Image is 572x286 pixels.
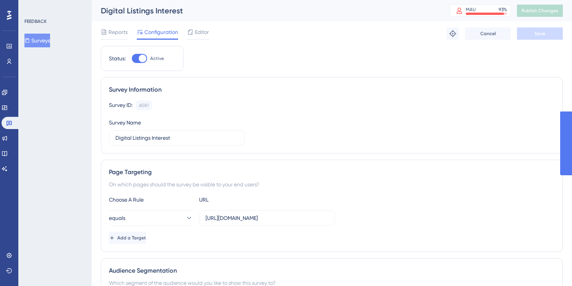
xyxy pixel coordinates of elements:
div: Survey Information [109,85,555,94]
div: Page Targeting [109,168,555,177]
div: 6081 [139,102,149,108]
span: Save [535,31,545,37]
span: Cancel [480,31,496,37]
span: Editor [195,27,209,37]
span: equals [109,213,125,223]
div: Digital Listings Interest [101,5,431,16]
div: Status: [109,54,126,63]
div: Audience Segmentation [109,266,555,275]
button: Publish Changes [517,5,563,17]
button: Add a Target [109,232,146,244]
span: Reports [109,27,128,37]
div: Survey Name [109,118,141,127]
div: URL [199,195,283,204]
button: Save [517,27,563,40]
div: On which pages should the survey be visible to your end users? [109,180,555,189]
input: yourwebsite.com/path [206,214,329,222]
span: Active [150,55,164,61]
iframe: UserGuiding AI Assistant Launcher [540,256,563,279]
button: Cancel [465,27,511,40]
span: Publish Changes [522,8,558,14]
input: Type your Survey name [115,134,238,142]
span: Configuration [144,27,178,37]
button: Surveys [24,34,50,47]
div: Survey ID: [109,100,133,110]
div: MAU [466,6,476,13]
span: Add a Target [117,235,146,241]
div: 93 % [499,6,507,13]
div: Choose A Rule [109,195,193,204]
button: equals [109,210,193,226]
div: FEEDBACK [24,18,47,24]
